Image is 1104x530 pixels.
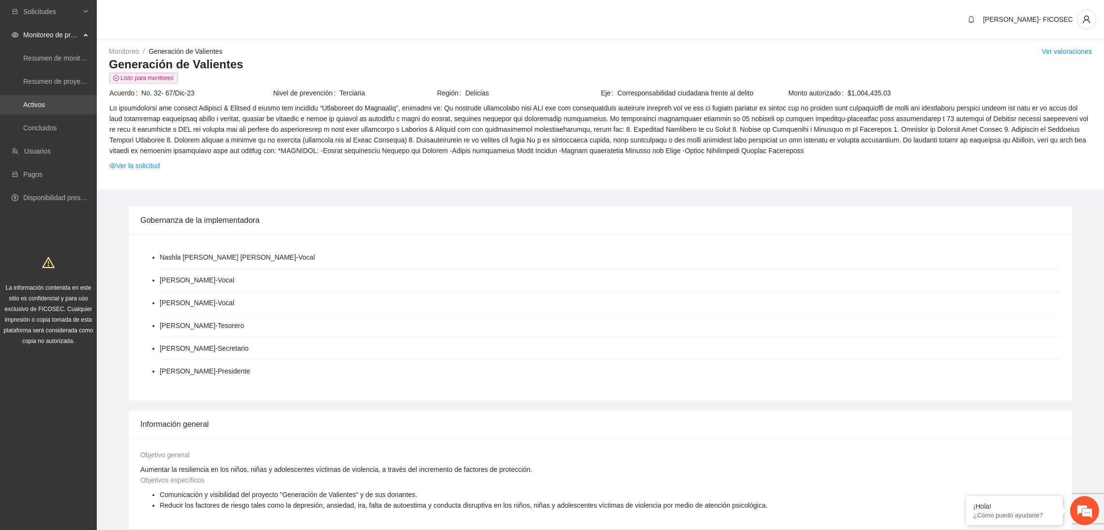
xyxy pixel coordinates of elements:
span: Región [437,88,465,98]
a: Disponibilidad presupuestal [23,194,106,202]
textarea: Escriba su mensaje y pulse “Intro” [5,265,184,298]
span: [PERSON_NAME]- FICOSEC [983,16,1073,23]
span: eye [12,31,18,38]
span: Corresponsabilidad ciudadana frente al delito [618,88,764,98]
a: Resumen de proyectos aprobados [23,78,127,85]
li: [PERSON_NAME] - Vocal [160,275,234,285]
span: Comunicación y visibilidad del proyecto "Generación de Valientes" y de sus donantes. [160,491,417,499]
span: Reducir los factores de riesgo tales como la depresión, ansiedad, ira, falta de autoestima y cond... [160,501,768,509]
span: Acuerdo [109,88,141,98]
a: Monitoreo [109,47,139,55]
span: check-circle [113,75,119,81]
li: [PERSON_NAME] - Vocal [160,297,234,308]
span: inbox [12,8,18,15]
li: [PERSON_NAME] - Tesorero [160,320,244,331]
span: Aumentar la resiliencia en los niños, niñas y adolescentes víctimas de violencia, a través del in... [140,466,532,473]
div: Chatee con nosotros ahora [50,49,163,62]
span: $1,004,435.03 [847,88,1091,98]
a: Resumen de monitoreo [23,54,94,62]
span: Delicias [465,88,600,98]
button: user [1077,10,1096,29]
a: Activos [23,101,45,109]
p: ¿Cómo puedo ayudarte? [973,512,1056,519]
span: Terciaria [339,88,436,98]
h3: Generación de Valientes [109,57,1092,72]
span: Objetivo general [140,451,190,459]
span: No. 32- 67/Dic-23 [141,88,272,98]
span: eye [109,162,116,169]
span: / [143,47,145,55]
a: Usuarios [24,147,51,155]
span: warning [42,256,55,269]
div: Minimizar ventana de chat en vivo [159,5,182,28]
li: [PERSON_NAME] - Presidente [160,366,250,376]
span: bell [964,16,979,23]
button: bell [964,12,979,27]
div: ¡Hola! [973,502,1056,510]
a: Concluidos [23,124,57,132]
span: Eje [601,88,618,98]
a: Ver valoraciones [1042,47,1092,55]
span: Monto autorizado [788,88,847,98]
span: Listo para monitoreo [109,73,178,83]
span: Estamos en línea. [56,129,134,227]
li: [PERSON_NAME] - Secretario [160,343,249,354]
div: Información general [140,410,1060,438]
span: Objetivos específicos [140,476,204,484]
a: Generación de Valientes [149,47,222,55]
li: Nashla [PERSON_NAME] [PERSON_NAME] - Vocal [160,252,315,263]
span: Nivel de prevención [273,88,340,98]
a: Pagos [23,171,43,178]
span: Monitoreo de proyectos [23,25,80,45]
span: La información contenida en este sitio es confidencial y para uso exclusivo de FICOSEC. Cualquier... [4,284,93,344]
div: Gobernanza de la implementadora [140,206,1060,234]
span: Lo ipsumdolorsi ame consect Adipisci & Elitsed d eiusmo tem incididu “Utlaboreet do Magnaaliq”, e... [109,103,1091,156]
a: eyeVer la solicitud [109,160,160,171]
span: Solicitudes [23,2,80,21]
span: user [1077,15,1096,24]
